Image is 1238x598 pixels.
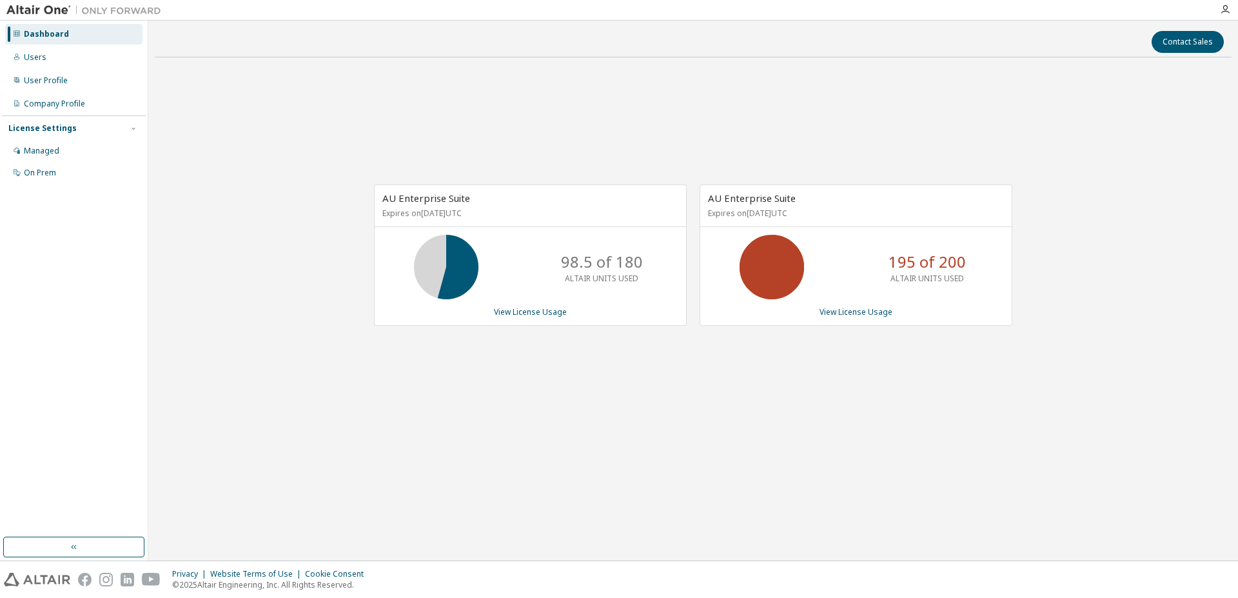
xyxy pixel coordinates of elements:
span: AU Enterprise Suite [382,192,470,204]
a: View License Usage [494,306,567,317]
div: Dashboard [24,29,69,39]
div: Cookie Consent [305,569,371,579]
img: altair_logo.svg [4,573,70,586]
p: 195 of 200 [889,251,966,273]
p: Expires on [DATE] UTC [382,208,675,219]
img: facebook.svg [78,573,92,586]
div: Company Profile [24,99,85,109]
img: youtube.svg [142,573,161,586]
div: Managed [24,146,59,156]
div: Website Terms of Use [210,569,305,579]
div: Users [24,52,46,63]
button: Contact Sales [1152,31,1224,53]
div: Privacy [172,569,210,579]
p: Expires on [DATE] UTC [708,208,1001,219]
img: Altair One [6,4,168,17]
p: ALTAIR UNITS USED [565,273,638,284]
div: License Settings [8,123,77,134]
img: linkedin.svg [121,573,134,586]
a: View License Usage [820,306,892,317]
p: © 2025 Altair Engineering, Inc. All Rights Reserved. [172,579,371,590]
div: User Profile [24,75,68,86]
img: instagram.svg [99,573,113,586]
div: On Prem [24,168,56,178]
span: AU Enterprise Suite [708,192,796,204]
p: 98.5 of 180 [561,251,643,273]
p: ALTAIR UNITS USED [890,273,964,284]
